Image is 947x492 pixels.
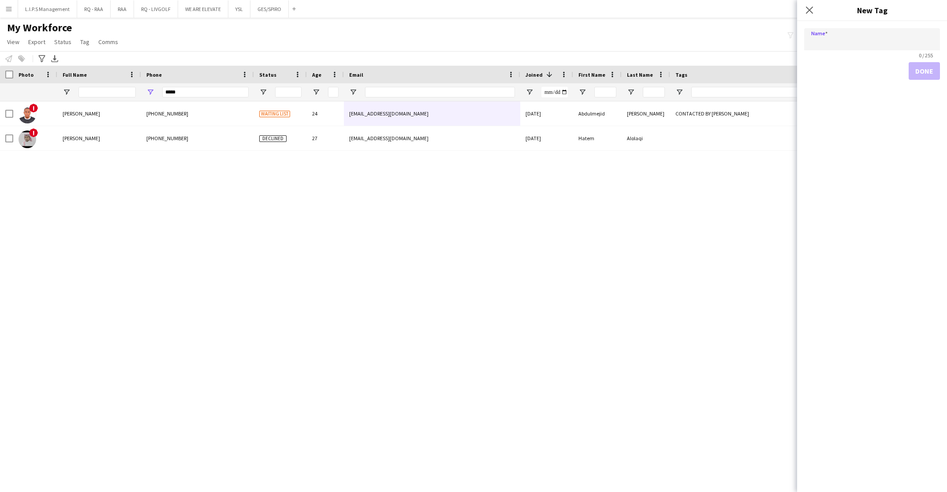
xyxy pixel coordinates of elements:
[259,111,290,117] span: Waiting list
[259,71,276,78] span: Status
[134,0,178,18] button: RQ - LIVGOLF
[541,87,568,97] input: Joined Filter Input
[77,0,111,18] button: RQ - RAA
[275,87,302,97] input: Status Filter Input
[526,88,533,96] button: Open Filter Menu
[29,128,38,137] span: !
[7,38,19,46] span: View
[250,0,289,18] button: GES/SPIRO
[162,87,249,97] input: Phone Filter Input
[111,0,134,18] button: RAA
[146,88,154,96] button: Open Filter Menu
[594,87,616,97] input: First Name Filter Input
[691,87,862,97] input: Tags Filter Input
[49,53,60,64] app-action-btn: Export XLSX
[573,101,622,126] div: Abdulmejid
[51,36,75,48] a: Status
[19,130,36,148] img: Hatem Alolaqi
[344,126,520,150] div: [EMAIL_ADDRESS][DOMAIN_NAME]
[28,38,45,46] span: Export
[7,21,72,34] span: My Workforce
[54,38,71,46] span: Status
[19,106,36,123] img: Abdulmejid Suleyman
[307,126,344,150] div: 27
[95,36,122,48] a: Comms
[578,71,605,78] span: First Name
[19,71,34,78] span: Photo
[312,71,321,78] span: Age
[141,126,254,150] div: [PHONE_NUMBER]
[622,101,670,126] div: [PERSON_NAME]
[526,71,543,78] span: Joined
[141,101,254,126] div: [PHONE_NUMBER]
[4,36,23,48] a: View
[307,101,344,126] div: 24
[63,110,100,117] span: [PERSON_NAME]
[365,87,515,97] input: Email Filter Input
[349,71,363,78] span: Email
[78,87,136,97] input: Full Name Filter Input
[520,126,573,150] div: [DATE]
[573,126,622,150] div: Hatem
[349,88,357,96] button: Open Filter Menu
[63,135,100,142] span: [PERSON_NAME]
[80,38,89,46] span: Tag
[344,101,520,126] div: [EMAIL_ADDRESS][DOMAIN_NAME]
[670,101,867,126] div: CONTACTED BY [PERSON_NAME]
[63,71,87,78] span: Full Name
[912,52,940,59] span: 0 / 255
[328,87,339,97] input: Age Filter Input
[627,71,653,78] span: Last Name
[146,71,162,78] span: Phone
[178,0,228,18] button: WE ARE ELEVATE
[25,36,49,48] a: Export
[228,0,250,18] button: YSL
[675,71,687,78] span: Tags
[259,135,287,142] span: Declined
[797,4,947,16] h3: New Tag
[627,88,635,96] button: Open Filter Menu
[259,88,267,96] button: Open Filter Menu
[675,88,683,96] button: Open Filter Menu
[520,101,573,126] div: [DATE]
[77,36,93,48] a: Tag
[578,88,586,96] button: Open Filter Menu
[643,87,665,97] input: Last Name Filter Input
[63,88,71,96] button: Open Filter Menu
[37,53,47,64] app-action-btn: Advanced filters
[98,38,118,46] span: Comms
[622,126,670,150] div: Alolaqi
[312,88,320,96] button: Open Filter Menu
[18,0,77,18] button: L.I.P.S Management
[29,104,38,112] span: !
